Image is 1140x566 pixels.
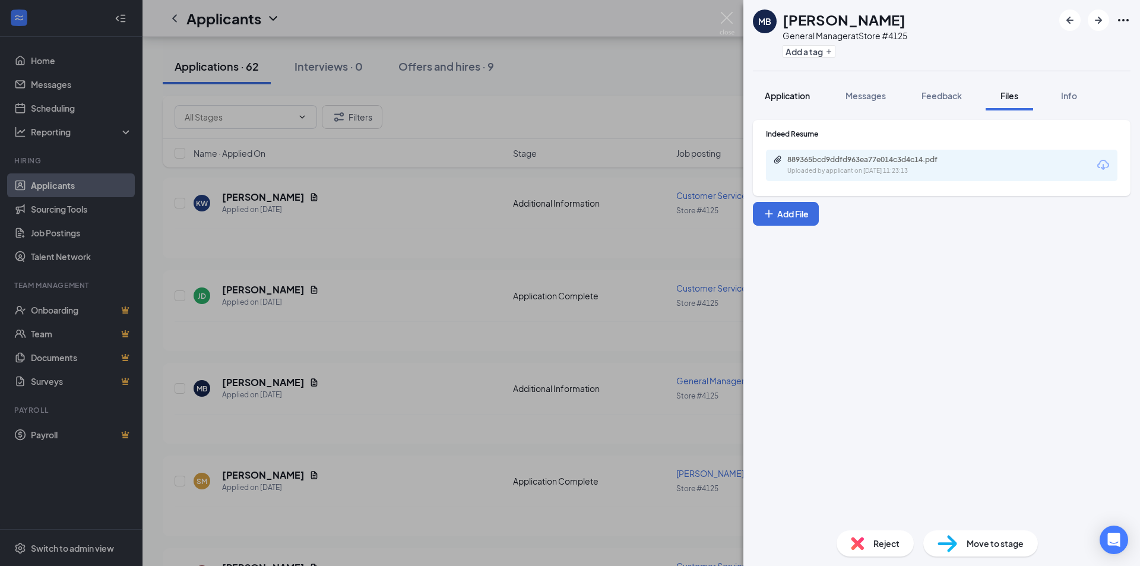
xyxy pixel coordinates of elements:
[1000,90,1018,101] span: Files
[783,45,835,58] button: PlusAdd a tag
[787,155,954,165] div: 889365bcd9ddfd963ea77e014c3d4c14.pdf
[763,208,775,220] svg: Plus
[1063,13,1077,27] svg: ArrowLeftNew
[825,48,832,55] svg: Plus
[758,15,771,27] div: MB
[1059,10,1081,31] button: ArrowLeftNew
[873,537,900,550] span: Reject
[783,30,907,42] div: General Manager at Store #4125
[787,166,965,176] div: Uploaded by applicant on [DATE] 11:23:13
[1088,10,1109,31] button: ArrowRight
[1100,526,1128,554] div: Open Intercom Messenger
[783,10,905,30] h1: [PERSON_NAME]
[753,202,819,226] button: Add FilePlus
[1116,13,1130,27] svg: Ellipses
[1091,13,1106,27] svg: ArrowRight
[1061,90,1077,101] span: Info
[921,90,962,101] span: Feedback
[967,537,1024,550] span: Move to stage
[773,155,783,165] svg: Paperclip
[1096,158,1110,172] svg: Download
[765,90,810,101] span: Application
[766,129,1117,139] div: Indeed Resume
[845,90,886,101] span: Messages
[773,155,965,176] a: Paperclip889365bcd9ddfd963ea77e014c3d4c14.pdfUploaded by applicant on [DATE] 11:23:13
